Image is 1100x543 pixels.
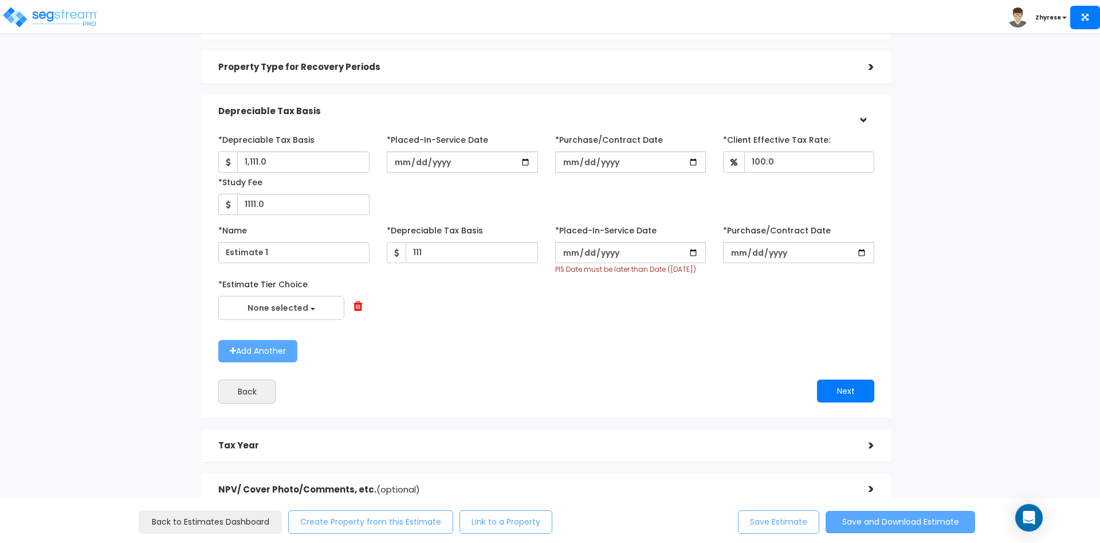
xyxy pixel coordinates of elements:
[218,107,851,116] h5: Depreciable Tax Basis
[218,441,851,451] h5: Tax Year
[723,221,831,236] label: *Purchase/Contract Date
[218,485,851,495] h5: NPV/ Cover Photo/Comments, etc.
[218,173,262,188] label: *Study Fee
[288,510,453,534] button: Create Property from this Estimate
[826,511,975,533] button: Save and Download Estimate
[555,221,657,236] label: *Placed-In-Service Date
[218,296,344,320] button: None selected
[854,100,871,123] div: >
[387,221,483,236] label: *Depreciable Tax Basis
[218,130,315,146] label: *Depreciable Tax Basis
[851,481,874,498] div: >
[247,302,308,314] span: None selected
[723,130,830,146] label: *Client Effective Tax Rate:
[817,380,874,403] button: Next
[376,483,420,495] span: (optional)
[218,62,851,72] h5: Property Type for Recovery Periods
[555,265,696,274] small: PIS Date must be later than Date ([DATE])
[218,275,308,290] label: *Estimate Tier Choice
[851,437,874,455] div: >
[738,510,819,534] button: Save Estimate
[2,6,99,29] img: logo_pro_r.png
[851,58,874,76] div: >
[218,221,247,236] label: *Name
[1035,13,1061,22] b: Zhyrese
[218,340,297,362] button: Add Another
[1015,504,1043,532] div: Open Intercom Messenger
[387,130,488,146] label: *Placed-In-Service Date
[555,130,663,146] label: *Purchase/Contract Date
[459,510,552,534] button: Link to a Property
[1008,7,1028,28] img: avatar.png
[139,510,282,534] a: Back to Estimates Dashboard
[218,380,276,404] button: Back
